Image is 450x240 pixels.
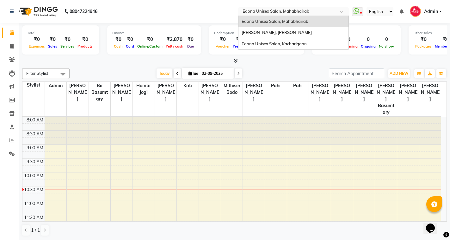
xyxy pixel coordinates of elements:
div: 11:00 AM [23,200,45,207]
div: ₹0 [414,36,433,43]
span: Bir Basumtary [89,82,111,103]
div: ₹0 [59,36,76,43]
span: [PERSON_NAME] [353,82,375,103]
div: 8:30 AM [25,131,45,137]
b: 08047224946 [70,3,97,20]
div: ₹0 [185,36,196,43]
div: Total [27,30,94,36]
span: Services [59,44,76,49]
span: [PERSON_NAME] [67,82,89,103]
span: [PERSON_NAME] [309,82,331,103]
img: Admin [410,6,421,17]
span: Kriti [177,82,199,90]
span: [PERSON_NAME] [397,82,419,103]
span: Hombr Jogi [133,82,155,96]
div: ₹0 [124,36,136,43]
span: 1 / 1 [31,227,40,234]
div: ₹0 [27,36,46,43]
div: Redemption [214,30,299,36]
span: Card [124,44,136,49]
span: Products [76,44,94,49]
span: [PERSON_NAME] [331,82,353,103]
span: Pahi [287,82,309,90]
div: 0 [377,36,396,43]
ng-dropdown-panel: Options list [238,16,349,50]
span: Filter Stylist [26,71,48,76]
span: [PERSON_NAME] [419,82,441,103]
span: [PERSON_NAME] [155,82,177,103]
span: [PERSON_NAME] [199,82,221,103]
span: Today [157,68,172,78]
div: ₹0 [136,36,164,43]
span: [PERSON_NAME] [111,82,133,103]
span: Admin [424,8,438,15]
span: Mithiser Bodo [221,82,243,96]
iframe: chat widget [423,215,444,234]
div: ₹2,870 [164,36,185,43]
div: ₹0 [112,36,124,43]
span: [PERSON_NAME], [PERSON_NAME] [242,30,312,35]
div: 9:30 AM [25,159,45,165]
span: Ongoing [359,44,377,49]
input: 2025-09-02 [200,69,231,78]
div: Stylist [22,82,45,88]
div: 11:30 AM [23,214,45,221]
div: 0 [359,36,377,43]
span: Voucher [214,44,231,49]
span: Admin [45,82,67,90]
div: ₹0 [214,36,231,43]
span: Tue [187,71,200,76]
span: ADD NEW [390,71,408,76]
span: Edona Unisex Salon, Kacharigaon [242,41,307,46]
span: Due [186,44,195,49]
span: Online/Custom [136,44,164,49]
span: Cash [112,44,124,49]
div: Finance [112,30,196,36]
span: Expenses [27,44,46,49]
span: Upcoming [339,44,359,49]
img: logo [16,3,59,20]
div: Appointment [317,30,396,36]
div: 8:00 AM [25,117,45,123]
div: 0 [339,36,359,43]
span: Pahi [265,82,287,90]
span: Packages [414,44,433,49]
span: [PERSON_NAME] Basumtary [375,82,397,116]
div: 9:00 AM [25,145,45,151]
span: Prepaid [231,44,247,49]
input: Search Appointment [329,68,384,78]
div: 10:30 AM [23,186,45,193]
div: ₹0 [231,36,247,43]
span: Petty cash [164,44,185,49]
span: [PERSON_NAME] [243,82,265,103]
div: 10:00 AM [23,172,45,179]
span: Sales [46,44,59,49]
span: Edona Unisex Salon, Mahabhairab [242,19,308,24]
button: ADD NEW [388,69,410,78]
span: No show [377,44,396,49]
div: ₹0 [46,36,59,43]
div: ₹0 [76,36,94,43]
